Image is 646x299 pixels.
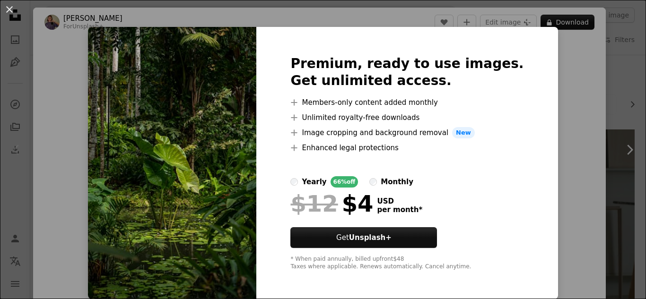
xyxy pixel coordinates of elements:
li: Unlimited royalty-free downloads [290,112,524,123]
li: Members-only content added monthly [290,97,524,108]
h2: Premium, ready to use images. Get unlimited access. [290,55,524,89]
div: monthly [381,176,413,188]
div: * When paid annually, billed upfront $48 Taxes where applicable. Renews automatically. Cancel any... [290,256,524,271]
img: premium_photo-1673292293042-cafd9c8a3ab3 [88,27,256,299]
input: monthly [369,178,377,186]
strong: Unsplash+ [349,233,392,242]
div: 66% off [331,176,358,188]
div: yearly [302,176,326,188]
li: Image cropping and background removal [290,127,524,138]
span: USD [377,197,422,205]
li: Enhanced legal protections [290,142,524,154]
input: yearly66%off [290,178,298,186]
button: GetUnsplash+ [290,227,437,248]
span: $12 [290,191,338,216]
span: per month * [377,205,422,214]
div: $4 [290,191,373,216]
span: New [452,127,475,138]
